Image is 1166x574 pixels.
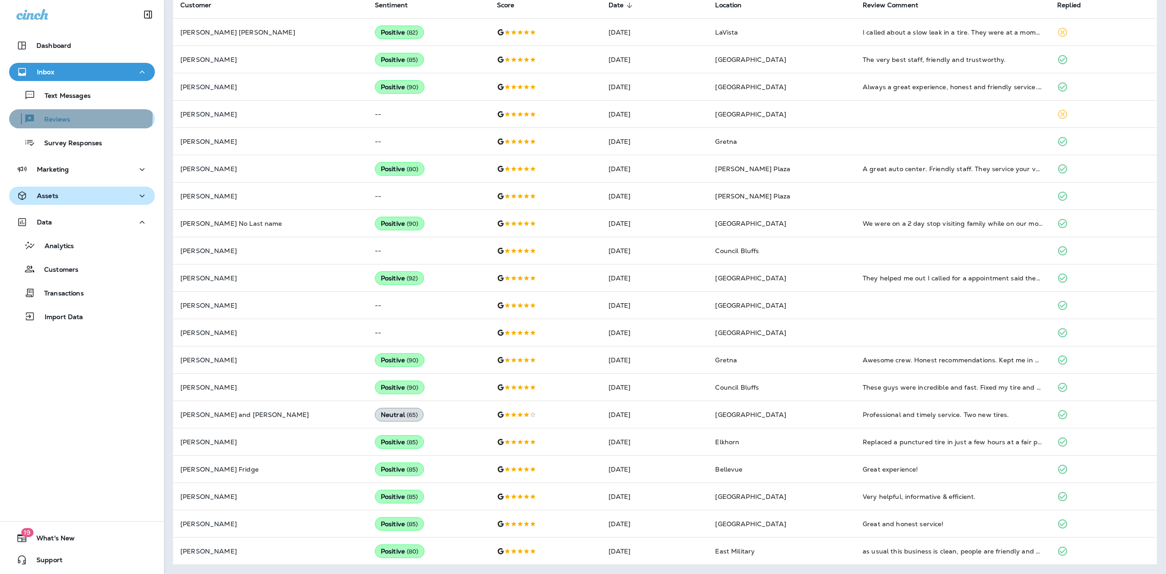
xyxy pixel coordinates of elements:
[601,401,708,428] td: [DATE]
[180,56,360,63] p: [PERSON_NAME]
[375,490,424,503] div: Positive
[27,534,75,545] span: What's New
[863,274,1043,283] div: They helped me out I called for a appointment said they where out a week, and when I drove up the...
[601,319,708,346] td: [DATE]
[715,493,786,501] span: [GEOGRAPHIC_DATA]
[368,237,490,264] td: --
[9,63,155,81] button: Inbox
[36,42,71,49] p: Dashboard
[180,356,360,364] p: [PERSON_NAME]
[601,183,708,210] td: [DATE]
[180,493,360,500] p: [PERSON_NAME]
[9,551,155,569] button: Support
[180,438,360,446] p: [PERSON_NAME]
[863,492,1043,501] div: Very helpful, informative & efficient.
[9,529,155,547] button: 19What's New
[180,111,360,118] p: [PERSON_NAME]
[407,520,418,528] span: ( 85 )
[863,356,1043,365] div: Awesome crew. Honest recommendations. Kept me in budget. Fast. Efficient. Friendly.
[715,547,755,555] span: East Military
[135,5,161,24] button: Collapse Sidebar
[375,53,424,66] div: Positive
[863,547,1043,556] div: as usual this business is clean, people are friendly and very professional, yes, i'll go back.
[36,313,83,322] p: Import Data
[375,353,424,367] div: Positive
[375,1,408,9] span: Sentiment
[180,29,360,36] p: [PERSON_NAME] [PERSON_NAME]
[863,219,1043,228] div: We were on a 2 day stop visiting family while on our move across country. We started having issue...
[9,307,155,326] button: Import Data
[1057,1,1093,10] span: Replied
[375,462,424,476] div: Positive
[21,528,33,537] span: 19
[368,101,490,128] td: --
[180,83,360,91] p: [PERSON_NAME]
[9,133,155,152] button: Survey Responses
[863,465,1043,474] div: Great experience!
[180,302,360,309] p: [PERSON_NAME]
[1057,1,1081,9] span: Replied
[601,510,708,538] td: [DATE]
[601,46,708,73] td: [DATE]
[601,155,708,183] td: [DATE]
[497,1,527,10] span: Score
[407,438,418,446] span: ( 85 )
[715,247,759,255] span: Council Bluffs
[9,160,155,178] button: Marketing
[180,411,360,418] p: [PERSON_NAME] and [PERSON_NAME]
[35,116,70,124] p: Reviews
[863,28,1043,37] div: I called about a slow leak in a tire. They were at a moment in the day they could get me in right...
[601,101,708,128] td: [DATE]
[601,346,708,374] td: [DATE]
[715,1,742,9] span: Location
[9,36,155,55] button: Dashboard
[35,266,78,274] p: Customers
[601,374,708,401] td: [DATE]
[715,1,753,10] span: Location
[715,110,786,118] span: [GEOGRAPHIC_DATA]
[715,274,786,282] span: [GEOGRAPHIC_DATA]
[180,274,360,282] p: [PERSON_NAME]
[407,29,418,36] span: ( 82 )
[407,56,418,64] span: ( 85 )
[407,466,418,473] span: ( 85 )
[715,383,759,391] span: Council Bluffs
[27,556,62,567] span: Support
[863,82,1043,91] div: Always a great experience, honest and friendly service. Orlando and crew do great work with affor...
[375,408,424,422] div: Neutral
[375,544,424,558] div: Positive
[375,271,424,285] div: Positive
[863,1,930,10] span: Review Comment
[715,301,786,310] span: [GEOGRAPHIC_DATA]
[180,1,211,9] span: Customer
[601,292,708,319] td: [DATE]
[375,80,424,94] div: Positive
[36,92,91,101] p: Text Messages
[601,483,708,510] td: [DATE]
[715,520,786,528] span: [GEOGRAPHIC_DATA]
[407,384,419,391] span: ( 90 )
[9,109,155,128] button: Reviews
[9,213,155,231] button: Data
[368,183,490,210] td: --
[180,247,360,254] p: [PERSON_NAME]
[863,164,1043,173] div: A great auto center. Friendly staff. They service your vehicle with care and professionalism.
[180,193,360,200] p: [PERSON_NAME]
[715,28,738,36] span: LaVista
[407,411,418,419] span: ( 65 )
[715,83,786,91] span: [GEOGRAPHIC_DATA]
[36,242,74,251] p: Analytics
[715,192,790,200] span: [PERSON_NAME] Plaza
[601,428,708,456] td: [DATE]
[9,187,155,205] button: Assets
[180,329,360,336] p: [PERSON_NAME]
[601,73,708,101] td: [DATE]
[368,319,490,346] td: --
[180,548,360,555] p: [PERSON_NAME]
[37,192,58,199] p: Assets
[715,137,737,146] span: Gretna
[180,220,360,227] p: [PERSON_NAME] No Last name
[497,1,515,9] span: Score
[37,68,54,76] p: Inbox
[601,210,708,237] td: [DATE]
